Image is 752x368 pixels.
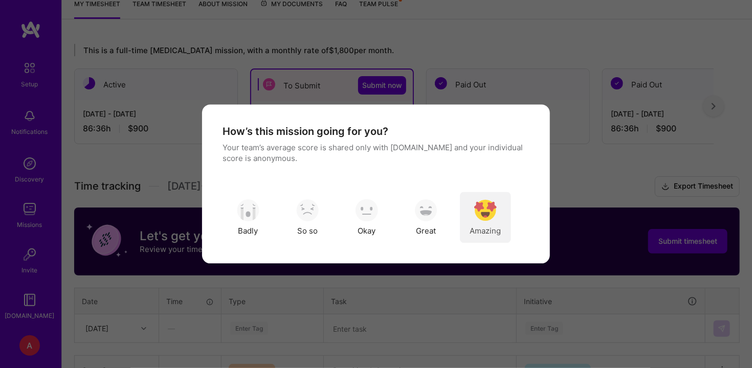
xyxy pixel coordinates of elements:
span: So so [297,225,318,236]
img: soso [296,199,319,221]
p: Your team’s average score is shared only with [DOMAIN_NAME] and your individual score is anonymous. [223,143,529,164]
img: soso [415,199,437,221]
img: soso [356,199,378,221]
span: Great [416,225,436,236]
img: soso [237,199,259,221]
div: modal [202,105,550,264]
span: Amazing [470,225,501,236]
img: soso [474,199,497,221]
span: Okay [358,225,376,236]
h4: How’s this mission going for you? [223,125,388,139]
span: Badly [238,225,258,236]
